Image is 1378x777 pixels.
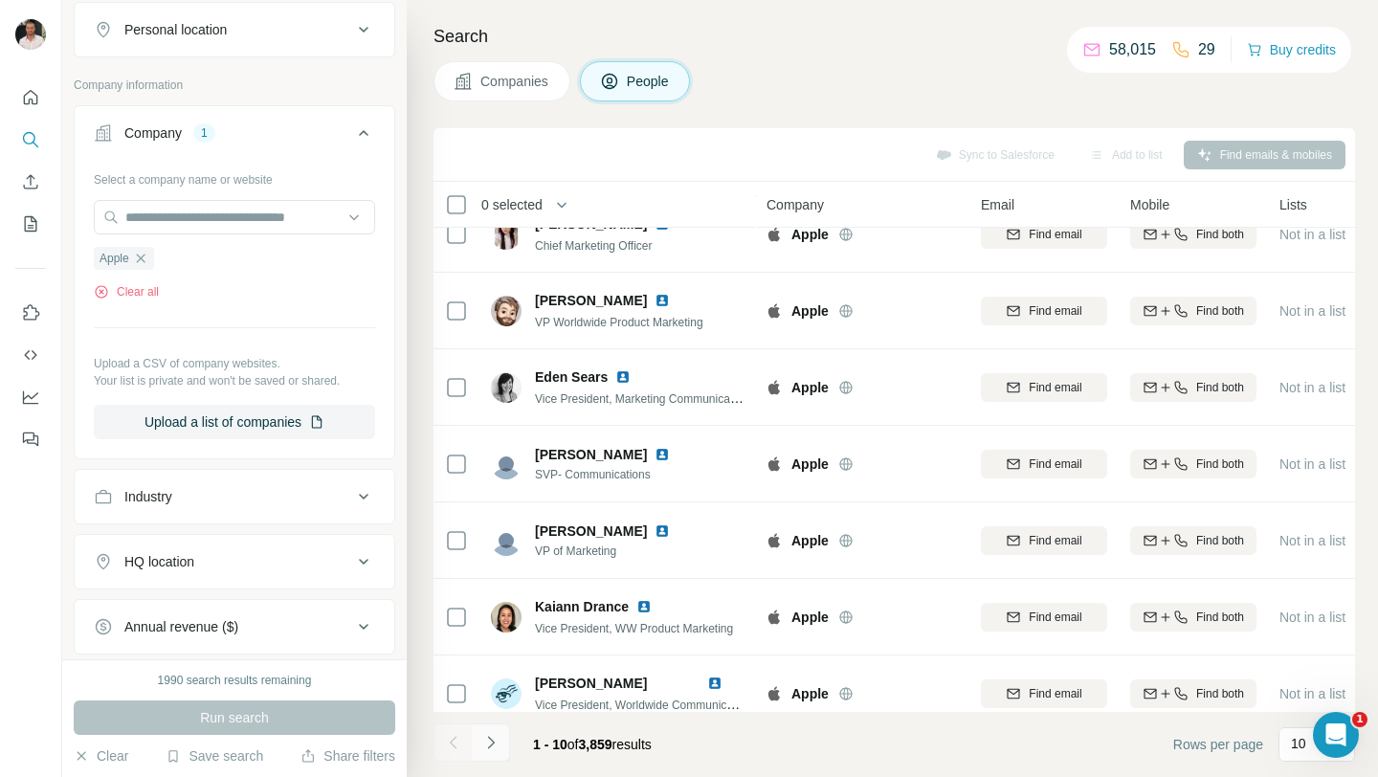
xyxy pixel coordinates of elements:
[981,297,1107,325] button: Find email
[791,455,829,474] span: Apple
[74,746,128,766] button: Clear
[1196,226,1244,243] span: Find both
[1130,450,1256,478] button: Find both
[767,610,782,625] img: Logo of Apple
[1352,712,1367,727] span: 1
[791,684,829,703] span: Apple
[535,543,693,560] span: VP of Marketing
[707,676,722,691] img: LinkedIn logo
[491,296,522,326] img: Avatar
[491,219,522,250] img: Avatar
[94,164,375,189] div: Select a company name or website
[535,597,629,616] span: Kaiann Drance
[981,220,1107,249] button: Find email
[491,602,522,633] img: Avatar
[636,599,652,614] img: LinkedIn logo
[480,72,550,91] span: Companies
[1196,379,1244,396] span: Find both
[1029,532,1081,549] span: Find email
[767,533,782,548] img: Logo of Apple
[100,250,129,267] span: Apple
[124,552,194,571] div: HQ location
[767,303,782,319] img: Logo of Apple
[1279,610,1345,625] span: Not in a list
[791,608,829,627] span: Apple
[158,672,312,689] div: 1990 search results remaining
[433,23,1355,50] h4: Search
[481,195,543,214] span: 0 selected
[15,296,46,330] button: Use Surfe on LinkedIn
[981,679,1107,708] button: Find email
[1029,455,1081,473] span: Find email
[767,380,782,395] img: Logo of Apple
[535,697,757,712] span: Vice President, Worldwide Communications
[981,195,1014,214] span: Email
[981,450,1107,478] button: Find email
[535,522,647,541] span: [PERSON_NAME]
[1029,379,1081,396] span: Find email
[535,367,608,387] span: Eden Sears
[533,737,652,752] span: results
[15,380,46,414] button: Dashboard
[1313,712,1359,758] iframe: Intercom live chat
[491,372,522,403] img: Avatar
[75,7,394,53] button: Personal location
[1196,532,1244,549] span: Find both
[124,20,227,39] div: Personal location
[981,526,1107,555] button: Find email
[767,686,782,701] img: Logo of Apple
[535,390,754,406] span: Vice President, Marketing Communications
[75,474,394,520] button: Industry
[193,124,215,142] div: 1
[1029,685,1081,702] span: Find email
[472,723,510,762] button: Navigate to next page
[94,283,159,300] button: Clear all
[981,373,1107,402] button: Find email
[15,19,46,50] img: Avatar
[1130,297,1256,325] button: Find both
[94,372,375,389] p: Your list is private and won't be saved or shared.
[1279,533,1345,548] span: Not in a list
[579,737,612,752] span: 3,859
[535,466,693,483] span: SVP- Communications
[535,445,647,464] span: [PERSON_NAME]
[491,525,522,556] img: Avatar
[1173,735,1263,754] span: Rows per page
[75,110,394,164] button: Company1
[535,622,733,635] span: Vice President, WW Product Marketing
[535,676,647,691] span: [PERSON_NAME]
[767,227,782,242] img: Logo of Apple
[791,225,829,244] span: Apple
[1029,609,1081,626] span: Find email
[655,523,670,539] img: LinkedIn logo
[166,746,263,766] button: Save search
[1029,226,1081,243] span: Find email
[15,338,46,372] button: Use Surfe API
[74,77,395,94] p: Company information
[491,449,522,479] img: Avatar
[1196,685,1244,702] span: Find both
[791,531,829,550] span: Apple
[1279,380,1345,395] span: Not in a list
[1196,302,1244,320] span: Find both
[981,603,1107,632] button: Find email
[791,378,829,397] span: Apple
[567,737,579,752] span: of
[627,72,671,91] span: People
[1029,302,1081,320] span: Find email
[791,301,829,321] span: Apple
[1130,373,1256,402] button: Find both
[124,617,238,636] div: Annual revenue ($)
[94,405,375,439] button: Upload a list of companies
[124,123,182,143] div: Company
[535,239,653,253] span: Chief Marketing Officer
[15,122,46,157] button: Search
[1130,220,1256,249] button: Find both
[1198,38,1215,61] p: 29
[1279,227,1345,242] span: Not in a list
[15,422,46,456] button: Feedback
[1196,609,1244,626] span: Find both
[535,316,703,329] span: VP Worldwide Product Marketing
[655,447,670,462] img: LinkedIn logo
[615,369,631,385] img: LinkedIn logo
